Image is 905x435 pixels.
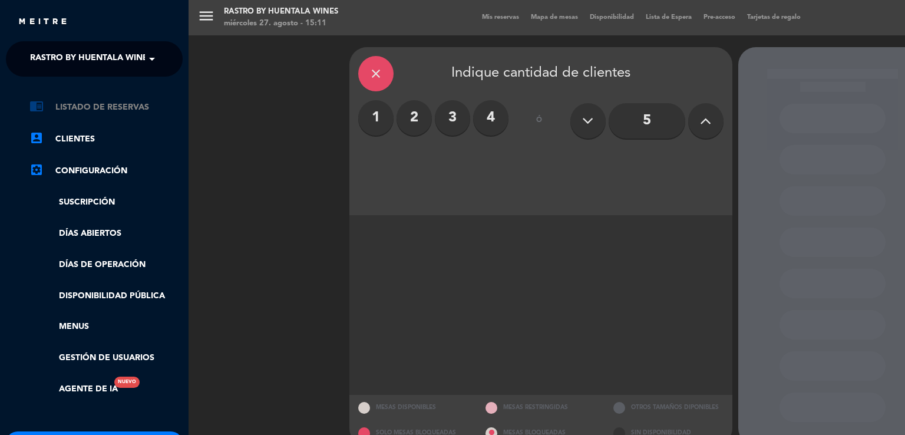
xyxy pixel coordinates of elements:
a: Gestión de usuarios [29,351,183,365]
a: Suscripción [29,196,183,209]
i: chrome_reader_mode [29,99,44,113]
a: Agente de IANuevo [29,383,118,396]
i: account_box [29,131,44,145]
a: chrome_reader_modeListado de Reservas [29,100,183,114]
a: Disponibilidad pública [29,289,183,303]
a: Días abiertos [29,227,183,240]
a: Menus [29,320,183,334]
a: Configuración [29,164,183,178]
a: account_boxClientes [29,132,183,146]
span: Rastro by Huentala Wines [30,47,153,71]
img: MEITRE [18,18,68,27]
i: settings_applications [29,163,44,177]
div: Nuevo [114,377,140,388]
a: Días de Operación [29,258,183,272]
